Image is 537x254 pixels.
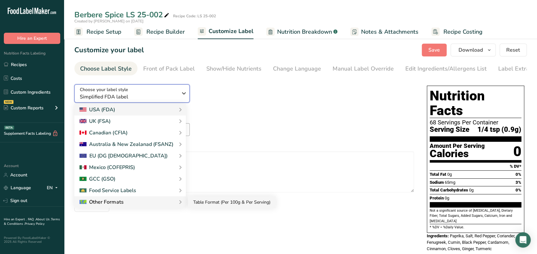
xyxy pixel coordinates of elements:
[79,198,123,206] div: Other Formats
[361,28,418,36] span: Notes & Attachments
[80,86,128,93] span: Choose your label style
[459,46,483,54] span: Download
[80,93,178,101] span: Simplified FDA label
[79,175,115,183] div: GCC (GSO)
[80,64,132,73] div: Choose Label Style
[198,24,253,39] a: Customize Label
[143,64,195,73] div: Front of Pack Label
[443,28,483,36] span: Recipe Costing
[430,163,521,170] section: % DV*
[333,64,394,73] div: Manual Label Override
[74,84,190,103] button: Choose your label style Simplified FDA label
[74,141,414,149] label: Edit Insignificant Claim Statement
[79,129,127,137] div: Canadian (CFIA)
[4,105,44,111] div: Custom Reports
[515,232,531,248] div: Open Intercom Messenger
[74,25,121,39] a: Recipe Setup
[277,28,332,36] span: Nutrition Breakdown
[405,64,487,73] div: Edit Ingredients/Allergens List
[430,180,444,185] span: Sodium
[430,143,485,149] div: Amount Per Serving
[25,222,45,226] a: Privacy Policy
[36,217,51,222] a: About Us .
[47,184,60,192] div: EN
[28,217,36,222] a: FAQ .
[79,164,135,171] div: Mexico (COFEPRIS)
[4,126,14,130] div: BETA
[430,172,446,177] span: Total Fat
[79,187,136,194] div: Food Service Labels
[430,208,521,224] section: Not a significant source of [MEDICAL_DATA], Dietary Fiber, Total Sugars, Added Sugars, Calcium, I...
[74,45,144,55] h1: Customize your label
[4,182,31,193] a: Language
[430,149,485,158] div: Calories
[428,46,440,54] span: Save
[79,140,173,148] div: Australia & New Zealanad (FSANZ)
[4,236,60,244] div: Powered By FoodLabelMaker © 2025 All Rights Reserved
[79,117,111,125] div: UK (FSA)
[74,19,144,24] span: Created by [PERSON_NAME] on [DATE]
[146,28,185,36] span: Recipe Builder
[430,126,469,134] span: Serving Size
[430,224,521,230] section: * %DV = %Daily Value.
[513,143,521,160] div: 0
[445,196,449,200] span: 0g
[79,106,115,114] div: USA (FDA)
[79,177,87,181] img: 2Q==
[447,172,452,177] span: 0g
[506,46,520,54] span: Reset
[516,180,521,185] span: 3%
[206,64,261,73] div: Show/Hide Nutrients
[516,172,521,177] span: 0%
[431,25,483,39] a: Recipe Costing
[4,217,60,226] a: Terms & Conditions .
[4,33,60,44] button: Hire an Expert
[469,188,474,192] span: 0g
[427,233,515,251] span: Paprika, Salt, Red Pepper, Coriander, Fenugreek, Cumin, Black Pepper, Cardamom, Cinnamon, Cloves,...
[422,44,447,56] button: Save
[430,188,468,192] span: Total Carbohydrates
[188,196,276,208] a: Table Format (Per 100g & Per Serving)
[209,27,253,36] span: Customize Label
[445,180,455,185] span: 65mg
[430,119,521,126] div: 68 Servings Per Container
[427,233,449,238] span: Ingredients:
[79,152,168,160] div: EU (DG [DEMOGRAPHIC_DATA])
[87,28,121,36] span: Recipe Setup
[350,25,418,39] a: Notes & Attachments
[74,9,170,21] div: Berbere Spice LS 25-002
[450,44,496,56] button: Download
[4,100,13,104] div: NEW
[516,188,521,192] span: 0%
[4,217,27,222] a: Hire an Expert .
[173,13,216,19] div: Recipe Code: LS 25-002
[273,64,321,73] div: Change Language
[500,44,527,56] button: Reset
[134,25,185,39] a: Recipe Builder
[430,196,444,200] span: Protein
[430,89,521,118] h1: Nutrition Facts
[477,126,521,134] span: 1/4 tsp (0.9g)
[266,25,337,39] a: Nutrition Breakdown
